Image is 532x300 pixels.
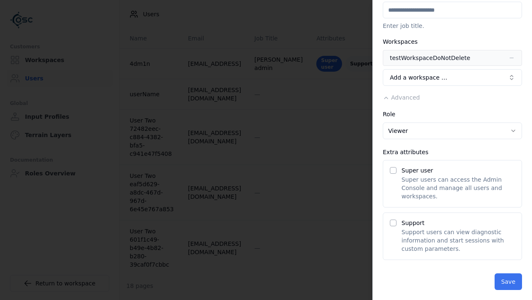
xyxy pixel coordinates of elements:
div: Extra attributes [383,149,522,155]
span: Add a workspace … [390,73,447,82]
p: Support users can view diagnostic information and start sessions with custom parameters. [401,228,515,253]
label: Support [401,220,424,226]
div: testWorkspaceDoNotDelete [390,54,470,62]
button: Save [495,273,522,290]
p: Super users can access the Admin Console and manage all users and workspaces. [401,175,515,200]
span: Advanced [391,94,420,101]
label: Super user [401,167,433,174]
button: Advanced [383,93,420,102]
label: Workspaces [383,38,418,45]
label: Role [383,111,395,117]
p: Enter job title. [383,22,522,30]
